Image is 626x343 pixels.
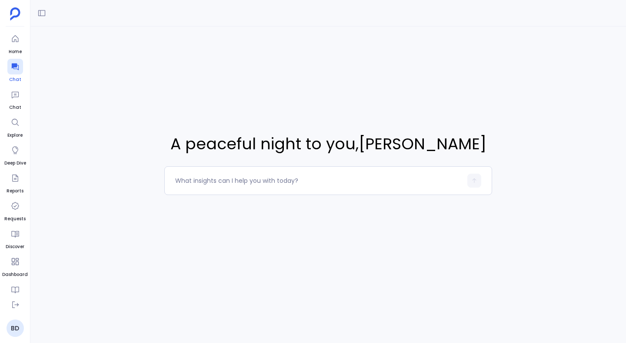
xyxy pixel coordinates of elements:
span: Chat [7,76,23,83]
a: Dashboard [2,254,28,278]
a: Reports [7,170,23,195]
a: Discover [6,226,24,250]
span: Home [7,48,23,55]
a: Home [7,31,23,55]
span: Reports [7,188,23,195]
span: Chat [7,104,23,111]
a: Chat [7,87,23,111]
span: Requests [4,215,26,222]
a: Requests [4,198,26,222]
img: petavue logo [10,7,20,20]
span: A peaceful night to you , [PERSON_NAME] [164,132,492,156]
span: Dashboard [2,271,28,278]
a: Chat [7,59,23,83]
a: Deep Dive [4,142,26,167]
a: Templates [3,282,27,306]
span: Explore [7,132,23,139]
a: Explore [7,114,23,139]
a: BD [7,319,24,337]
span: Discover [6,243,24,250]
span: Deep Dive [4,160,26,167]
